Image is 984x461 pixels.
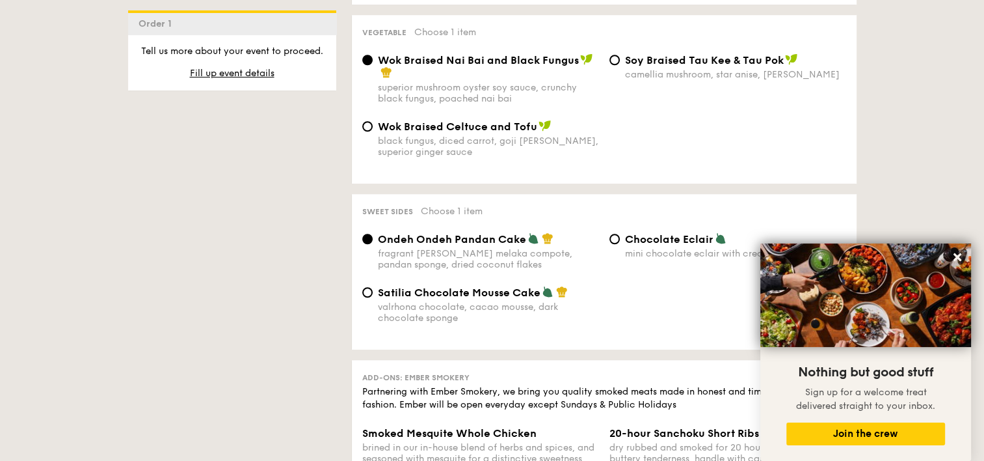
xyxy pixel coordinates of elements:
[139,18,177,29] span: Order 1
[527,232,539,244] img: icon-vegetarian.fe4039eb.svg
[362,28,406,37] span: Vegetable
[609,427,800,440] span: 20-hour Sanchoku Short Ribs (3 Ribs)
[785,53,798,65] img: icon-vegan.f8ff3823.svg
[378,301,599,324] div: valrhona chocolate, cacao mousse, dark chocolate sponge
[796,387,935,412] span: Sign up for a welcome treat delivered straight to your inbox.
[609,234,620,244] input: Chocolate Eclairmini chocolate eclair with creamy custard filling
[139,45,326,58] p: Tell us more about your event to proceed.
[542,232,553,244] img: icon-chef-hat.a58ddaea.svg
[760,244,971,347] img: DSC07876-Edit02-Large.jpeg
[786,423,945,445] button: Join the crew
[625,233,713,245] span: Chocolate Eclair
[542,286,553,298] img: icon-vegetarian.fe4039eb.svg
[362,207,413,216] span: Sweet sides
[539,120,552,132] img: icon-vegan.f8ff3823.svg
[580,53,593,65] img: icon-vegan.f8ff3823.svg
[625,248,846,259] div: mini chocolate eclair with creamy custard filling
[362,55,373,65] input: Wok Braised Nai Bai and Black Fungussuperior mushroom oyster soy sauce, crunchy black fungus, poa...
[362,427,537,440] span: Smoked Mesquite Whole Chicken
[378,82,599,104] div: superior mushroom oyster soy sauce, crunchy black fungus, poached nai bai
[362,373,470,382] span: Add-ons: Ember Smokery
[190,68,274,79] span: Fill up event details
[378,54,579,66] span: Wok Braised Nai Bai and Black Fungus
[414,27,476,38] span: Choose 1 item
[378,286,540,299] span: Satilia Chocolate Mousse Cake
[362,287,373,298] input: Satilia Chocolate Mousse Cakevalrhona chocolate, cacao mousse, dark chocolate sponge
[609,55,620,65] input: ⁠Soy Braised Tau Kee & Tau Pokcamellia mushroom, star anise, [PERSON_NAME]
[556,286,568,298] img: icon-chef-hat.a58ddaea.svg
[380,66,392,78] img: icon-chef-hat.a58ddaea.svg
[378,120,537,133] span: Wok Braised Celtuce and Tofu
[625,54,784,66] span: ⁠Soy Braised Tau Kee & Tau Pok
[362,121,373,132] input: Wok Braised Celtuce and Tofublack fungus, diced carrot, goji [PERSON_NAME], superior ginger sauce
[625,69,846,80] div: camellia mushroom, star anise, [PERSON_NAME]
[362,234,373,244] input: Ondeh Ondeh Pandan Cakefragrant [PERSON_NAME] melaka compote, pandan sponge, dried coconut flakes
[378,135,599,158] div: black fungus, diced carrot, goji [PERSON_NAME], superior ginger sauce
[798,365,933,380] span: Nothing but good stuff
[362,385,846,412] div: Partnering with Ember Smokery, we bring you quality smoked meats made in honest and time-honoured...
[421,206,483,217] span: Choose 1 item
[947,247,968,268] button: Close
[378,248,599,270] div: fragrant [PERSON_NAME] melaka compote, pandan sponge, dried coconut flakes
[378,233,526,245] span: Ondeh Ondeh Pandan Cake
[715,232,726,244] img: icon-vegetarian.fe4039eb.svg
